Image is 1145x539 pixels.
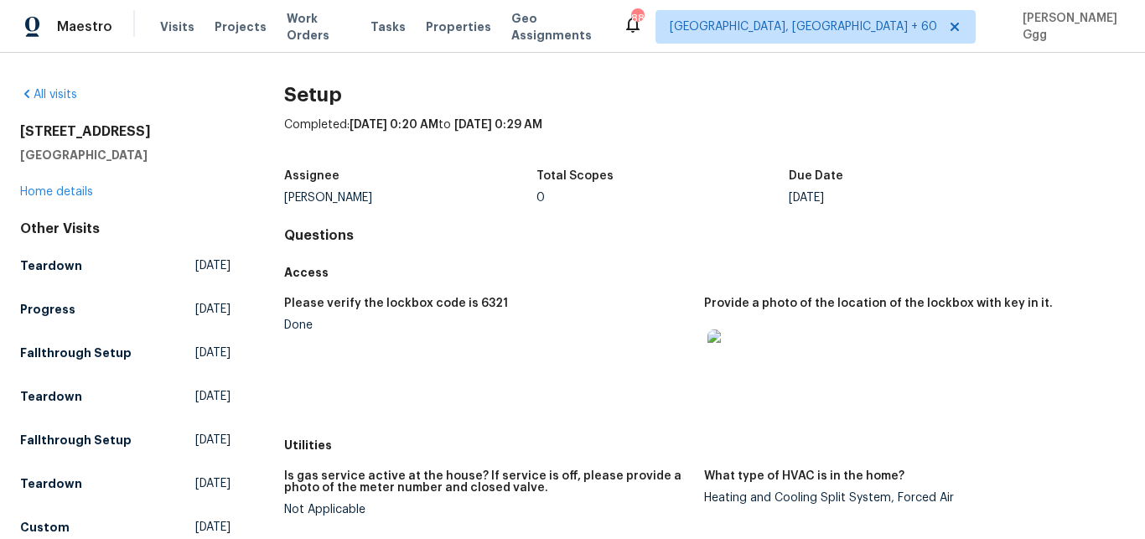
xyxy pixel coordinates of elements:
div: 0 [536,192,789,204]
a: All visits [20,89,77,101]
h4: Questions [284,227,1125,244]
span: [DATE] [195,475,231,492]
a: Teardown[DATE] [20,469,231,499]
a: Teardown[DATE] [20,381,231,412]
span: [DATE] 0:29 AM [454,119,542,131]
h5: Total Scopes [536,170,614,182]
span: [DATE] [195,519,231,536]
a: Teardown[DATE] [20,251,231,281]
h2: Setup [284,86,1125,103]
span: [GEOGRAPHIC_DATA], [GEOGRAPHIC_DATA] + 60 [670,18,937,35]
span: Projects [215,18,267,35]
h5: [GEOGRAPHIC_DATA] [20,147,231,163]
span: Work Orders [287,10,350,44]
h5: What type of HVAC is in the home? [704,470,904,482]
h5: Teardown [20,475,82,492]
h5: Progress [20,301,75,318]
span: [DATE] [195,301,231,318]
span: [DATE] [195,257,231,274]
h5: Fallthrough Setup [20,345,132,361]
span: Maestro [57,18,112,35]
h5: Access [284,264,1125,281]
h5: Is gas service active at the house? If service is off, please provide a photo of the meter number... [284,470,692,494]
div: Heating and Cooling Split System, Forced Air [704,492,1111,504]
h5: Assignee [284,170,339,182]
span: [PERSON_NAME] Ggg [1016,10,1120,44]
div: Completed: to [284,117,1125,160]
div: [DATE] [789,192,1041,204]
h2: [STREET_ADDRESS] [20,123,231,140]
h5: Provide a photo of the location of the lockbox with key in it. [704,298,1053,309]
span: [DATE] 0:20 AM [350,119,438,131]
h5: Please verify the lockbox code is 6321 [284,298,508,309]
div: Not Applicable [284,504,692,516]
h5: Teardown [20,257,82,274]
h5: Due Date [789,170,843,182]
a: Progress[DATE] [20,294,231,324]
h5: Fallthrough Setup [20,432,132,448]
h5: Utilities [284,437,1125,453]
div: Done [284,319,692,331]
span: [DATE] [195,345,231,361]
div: Other Visits [20,220,231,237]
span: [DATE] [195,432,231,448]
div: [PERSON_NAME] [284,192,536,204]
span: Geo Assignments [511,10,603,44]
span: [DATE] [195,388,231,405]
span: Visits [160,18,194,35]
a: Fallthrough Setup[DATE] [20,425,231,455]
span: Properties [426,18,491,35]
div: 887 [631,10,643,27]
a: Home details [20,186,93,198]
h5: Custom [20,519,70,536]
a: Fallthrough Setup[DATE] [20,338,231,368]
span: Tasks [370,21,406,33]
h5: Teardown [20,388,82,405]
